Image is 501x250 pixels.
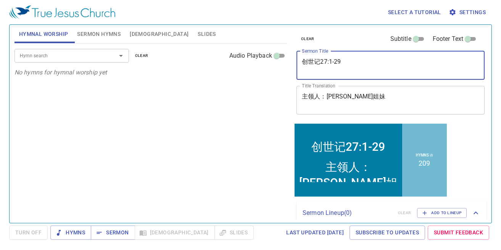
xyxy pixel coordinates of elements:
a: Last updated [DATE] [283,226,347,240]
span: Audio Playback [229,51,272,60]
span: clear [301,35,314,42]
span: Add to Lineup [422,210,462,216]
span: Subscribe to Updates [356,228,419,237]
span: Hymns [56,228,85,237]
span: clear [135,52,148,59]
button: Sermon [91,226,135,240]
span: Footer Text [433,34,464,44]
span: Select a tutorial [388,8,441,17]
button: Select a tutorial [385,5,444,19]
div: 主领人：[PERSON_NAME]姐妹 [3,37,107,84]
span: Submit Feedback [434,228,483,237]
span: [DEMOGRAPHIC_DATA] [130,29,188,39]
span: Hymnal Worship [19,29,68,39]
span: Subtitle [390,34,411,44]
textarea: 创世记27:1-29 [302,58,479,73]
button: Hymns [50,226,91,240]
span: Sermon [97,228,129,237]
div: Sermon Lineup(0)clearAdd to Lineup [296,200,487,226]
button: clear [296,34,319,44]
button: Add to Lineup [417,208,467,218]
span: Slides [198,29,216,39]
span: Last updated [DATE] [286,228,344,237]
iframe: from-child [293,123,448,198]
p: Sermon Lineup ( 0 ) [303,208,392,218]
textarea: 主领人：[PERSON_NAME]姐妹 [302,93,479,107]
a: Submit Feedback [428,226,489,240]
span: Settings [450,8,486,17]
span: Sermon Hymns [77,29,121,39]
button: Open [116,50,126,61]
img: True Jesus Church [9,5,115,19]
button: clear [130,51,153,60]
a: Subscribe to Updates [350,226,425,240]
p: Hymns 诗 [122,31,140,35]
li: 209 [125,37,137,45]
button: Settings [447,5,489,19]
i: No hymns for hymnal worship yet [14,69,107,76]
